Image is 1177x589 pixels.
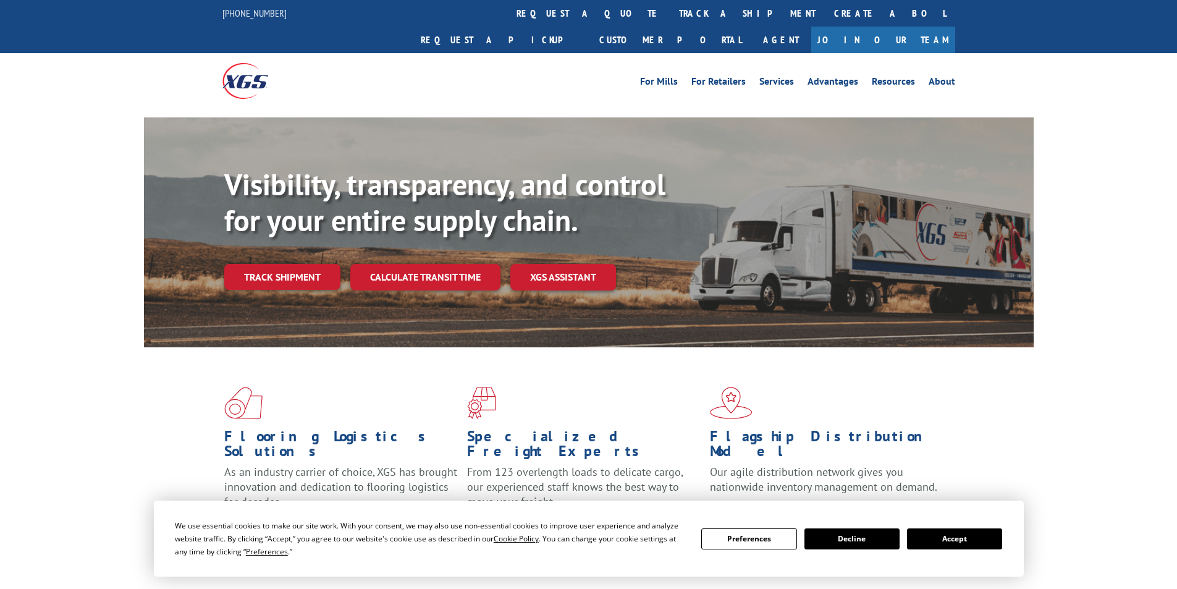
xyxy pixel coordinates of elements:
img: xgs-icon-flagship-distribution-model-red [710,387,753,419]
div: Cookie Consent Prompt [154,501,1024,577]
h1: Specialized Freight Experts [467,429,701,465]
a: Advantages [808,77,858,90]
span: As an industry carrier of choice, XGS has brought innovation and dedication to flooring logistics... [224,465,457,509]
a: Services [759,77,794,90]
button: Accept [907,528,1002,549]
a: For Mills [640,77,678,90]
h1: Flooring Logistics Solutions [224,429,458,465]
span: Our agile distribution network gives you nationwide inventory management on demand. [710,465,937,494]
a: Agent [751,27,811,53]
a: Join Our Team [811,27,955,53]
a: For Retailers [691,77,746,90]
a: Customer Portal [590,27,751,53]
button: Preferences [701,528,796,549]
a: About [929,77,955,90]
b: Visibility, transparency, and control for your entire supply chain. [224,165,665,239]
a: Request a pickup [411,27,590,53]
a: Calculate transit time [350,264,500,290]
span: Cookie Policy [494,533,539,544]
button: Decline [804,528,900,549]
a: XGS ASSISTANT [510,264,616,290]
img: xgs-icon-focused-on-flooring-red [467,387,496,419]
p: From 123 overlength loads to delicate cargo, our experienced staff knows the best way to move you... [467,465,701,520]
a: Track shipment [224,264,340,290]
div: We use essential cookies to make our site work. With your consent, we may also use non-essential ... [175,519,686,558]
span: Preferences [246,546,288,557]
h1: Flagship Distribution Model [710,429,943,465]
a: [PHONE_NUMBER] [222,7,287,19]
img: xgs-icon-total-supply-chain-intelligence-red [224,387,263,419]
a: Resources [872,77,915,90]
